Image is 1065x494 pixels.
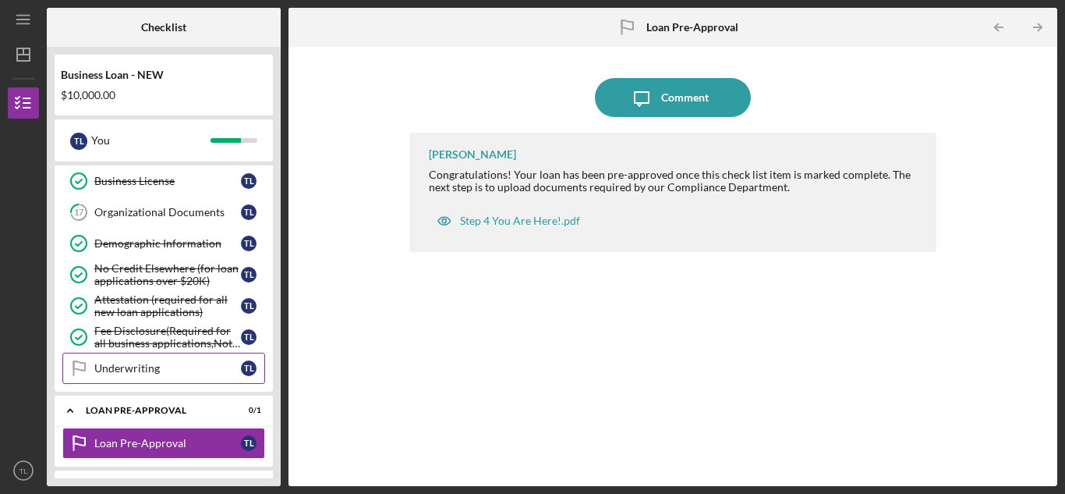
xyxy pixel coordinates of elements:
div: T L [241,298,257,314]
div: Attestation (required for all new loan applications) [94,293,241,318]
text: TL [19,467,28,475]
div: T L [241,173,257,189]
div: [PERSON_NAME] [429,148,516,161]
div: Comment [661,78,709,117]
button: Comment [595,78,751,117]
a: Loan Pre-ApprovalTL [62,428,265,459]
div: LOAN PRE-APPROVAL [86,406,222,415]
div: T L [241,267,257,283]
div: Congratulations! Your loan has been pre-approved once this check list item is marked complete. Th... [429,169,921,194]
b: Loan Pre-Approval [646,21,738,34]
div: T L [241,329,257,345]
a: Demographic InformationTL [62,228,265,259]
div: Fee Disclosure(Required for all business applications,Not needed for Contractor loans) [94,325,241,350]
a: 17Organizational DocumentsTL [62,197,265,228]
a: UnderwritingTL [62,353,265,384]
a: No Credit Elsewhere (for loan applications over $20K)TL [62,259,265,290]
div: T L [241,361,257,376]
div: Business Loan - NEW [61,69,267,81]
div: Loan Pre-Approval [94,437,241,450]
button: Step 4 You Are Here!.pdf [429,205,588,236]
div: 0 / 1 [233,406,261,415]
div: You [91,127,211,154]
div: Organizational Documents [94,206,241,219]
a: Business LicenseTL [62,165,265,197]
div: Step 4 You Are Here!.pdf [460,215,580,227]
div: T L [241,236,257,251]
div: $10,000.00 [61,89,267,101]
div: Business License [94,175,241,187]
a: Attestation (required for all new loan applications)TL [62,290,265,322]
a: Fee Disclosure(Required for all business applications,Not needed for Contractor loans)TL [62,322,265,353]
div: T L [241,435,257,451]
div: Demographic Information [94,237,241,250]
tspan: 17 [74,208,84,218]
div: Underwriting [94,362,241,375]
div: No Credit Elsewhere (for loan applications over $20K) [94,262,241,287]
b: Checklist [141,21,186,34]
div: T L [70,133,87,150]
div: T L [241,204,257,220]
button: TL [8,455,39,486]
